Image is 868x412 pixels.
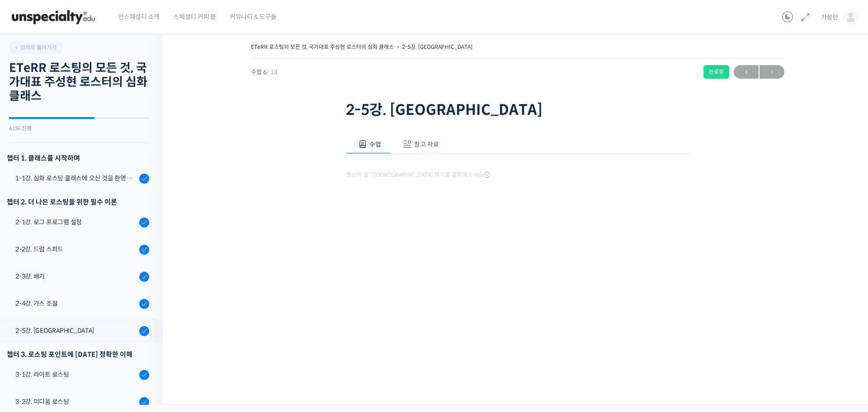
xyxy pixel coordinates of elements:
[369,140,381,148] span: 수업
[15,369,137,379] div: 3-1강. 라이트 로스팅
[759,66,784,78] span: →
[15,173,137,183] div: 1-1강. 심화 로스팅 클래스에 오신 것을 환영합니다
[414,140,439,148] span: 참고 자료
[346,171,490,179] span: 영상이 끊기[DEMOGRAPHIC_DATA] 여기를 클릭해주세요
[346,101,689,118] h1: 2-5강. [GEOGRAPHIC_DATA]
[7,196,149,208] div: 챕터 2. 더 나은 로스팅을 위한 필수 이론
[15,244,137,254] div: 2-2강. 드럼 스피드
[251,69,278,75] span: 수업 6
[703,65,729,79] div: 완료함
[7,152,149,164] h3: 챕터 1. 클래스를 시작하며
[759,65,784,79] a: 다음→
[267,68,278,76] span: / 18
[734,66,759,78] span: ←
[15,326,137,336] div: 2-5강. [GEOGRAPHIC_DATA]
[14,44,57,51] span: 강의로 돌아가기
[15,271,137,281] div: 2-3강. 배기
[15,217,137,227] div: 2-1강. 로그 프로그램 설정
[15,298,137,308] div: 2-4강. 가스 조절
[9,61,149,104] h2: ETeRR 로스팅의 모든 것, 국가대표 주성현 로스터의 심화 클래스
[821,13,838,21] span: 가성민
[7,348,149,360] div: 챕터 3. 로스팅 포인트에 [DATE] 정확한 이해
[15,397,137,407] div: 3-2강. 미디움 로스팅
[251,43,394,50] a: ETeRR 로스팅의 모든 것, 국가대표 주성현 로스터의 심화 클래스
[734,65,759,79] a: ←이전
[402,43,472,50] a: 2-5강. [GEOGRAPHIC_DATA]
[9,126,149,131] div: 61% 진행
[9,41,63,54] a: 강의로 돌아가기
